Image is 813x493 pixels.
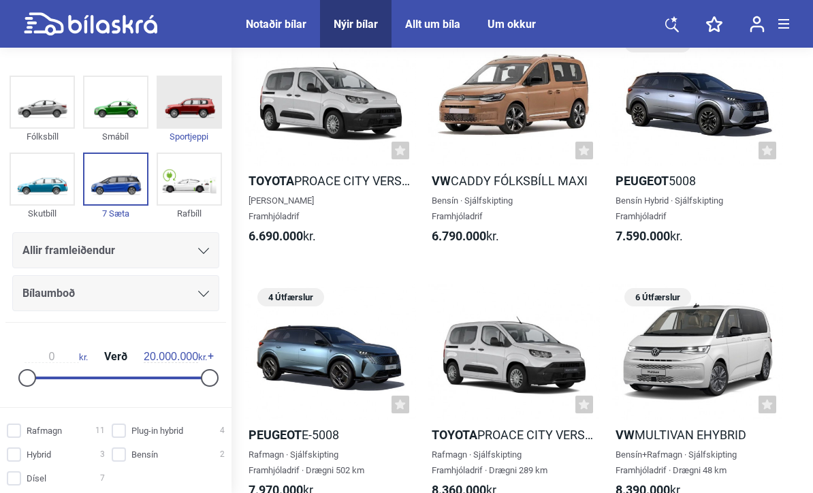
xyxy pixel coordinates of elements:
[220,424,225,438] span: 4
[631,288,684,306] span: 6 Útfærslur
[22,284,75,303] span: Bílaumboð
[616,174,669,188] b: Peugeot
[612,173,783,189] h2: 5008
[616,228,683,244] span: kr.
[100,447,105,462] span: 3
[428,29,599,256] a: VWCaddy fólksbíll MaxiBensín · SjálfskiptingFramhjóladrif6.790.000kr.
[245,173,416,189] h2: Proace City Verso Langur
[157,206,222,221] div: Rafbíll
[249,449,364,475] span: Rafmagn · Sjálfskipting Framhjóladrif · Drægni 502 km
[220,447,225,462] span: 2
[616,449,737,475] span: Bensín+Rafmagn · Sjálfskipting Framhjóladrif · Drægni 48 km
[249,195,314,221] span: [PERSON_NAME] Framhjóladrif
[432,174,451,188] b: VW
[131,447,158,462] span: Bensín
[27,471,46,486] span: Dísel
[100,471,105,486] span: 7
[432,228,499,244] span: kr.
[334,18,378,31] a: Nýir bílar
[246,18,306,31] a: Notaðir bílar
[612,29,783,256] a: 2 ÚtfærslurPeugeot5008Bensín Hybrid · SjálfskiptingFramhjóladrif7.590.000kr.
[249,174,294,188] b: Toyota
[616,195,723,221] span: Bensín Hybrid · Sjálfskipting Framhjóladrif
[10,206,75,221] div: Skutbíll
[432,428,477,442] b: Toyota
[249,428,302,442] b: Peugeot
[428,427,599,443] h2: Proace City Verso EV Langur
[245,29,416,256] a: ToyotaProace City Verso Langur[PERSON_NAME]Framhjóladrif6.690.000kr.
[616,428,635,442] b: VW
[144,351,207,363] span: kr.
[131,424,183,438] span: Plug-in hybrid
[405,18,460,31] a: Allt um bíla
[22,241,115,260] span: Allir framleiðendur
[432,449,547,475] span: Rafmagn · Sjálfskipting Framhjóladrif · Drægni 289 km
[10,129,75,144] div: Fólksbíll
[432,195,513,221] span: Bensín · Sjálfskipting Framhjóladrif
[83,206,148,221] div: 7 Sæta
[428,173,599,189] h2: Caddy fólksbíll Maxi
[27,447,51,462] span: Hybrid
[612,427,783,443] h2: Multivan eHybrid
[245,427,416,443] h2: e-5008
[95,424,105,438] span: 11
[432,229,486,243] b: 6.790.000
[157,129,222,144] div: Sportjeppi
[750,16,765,33] img: user-login.svg
[249,229,303,243] b: 6.690.000
[264,288,317,306] span: 4 Útfærslur
[83,129,148,144] div: Smábíl
[27,424,62,438] span: Rafmagn
[101,351,131,362] span: Verð
[488,18,536,31] a: Um okkur
[25,351,88,363] span: kr.
[249,228,316,244] span: kr.
[616,229,670,243] b: 7.590.000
